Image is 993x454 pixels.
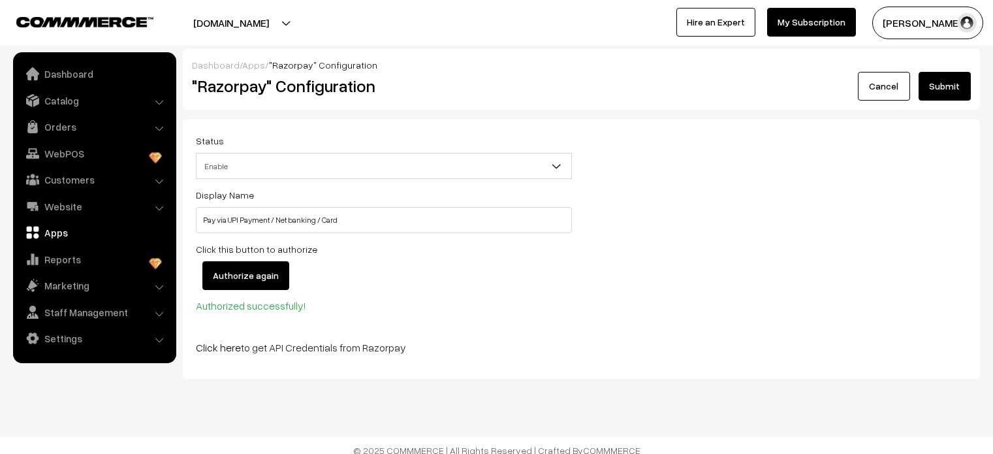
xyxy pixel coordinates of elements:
[197,155,571,178] span: Enable
[192,59,240,71] a: Dashboard
[16,89,172,112] a: Catalog
[16,300,172,324] a: Staff Management
[196,242,317,256] label: Click this button to authorize
[192,76,704,96] h2: "Razorpay" Configuration
[269,59,377,71] span: "Razorpay" Configuration
[202,261,289,290] input: Authorize again
[872,7,983,39] button: [PERSON_NAME]
[919,72,971,101] button: Submit
[196,134,224,148] label: Status
[16,195,172,218] a: Website
[858,72,910,101] a: Cancel
[16,62,172,86] a: Dashboard
[16,13,131,29] a: COMMMERCE
[148,7,315,39] button: [DOMAIN_NAME]
[676,8,755,37] a: Hire an Expert
[16,115,172,138] a: Orders
[16,168,172,191] a: Customers
[196,341,241,354] a: Click here
[16,142,172,165] a: WebPOS
[957,13,977,33] img: user
[196,298,572,314] p: Authorized successfully!
[196,188,254,202] label: Display Name
[192,58,971,72] div: / /
[196,153,572,179] span: Enable
[196,207,572,233] input: Eg: Credit/Debit Cards, Netbanking, or UPI
[16,327,172,350] a: Settings
[767,8,856,37] a: My Subscription
[16,17,153,27] img: COMMMERCE
[16,274,172,297] a: Marketing
[16,248,172,271] a: Reports
[242,59,265,71] a: Apps
[16,221,172,244] a: Apps
[196,340,572,355] p: to get API Credentials from Razorpay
